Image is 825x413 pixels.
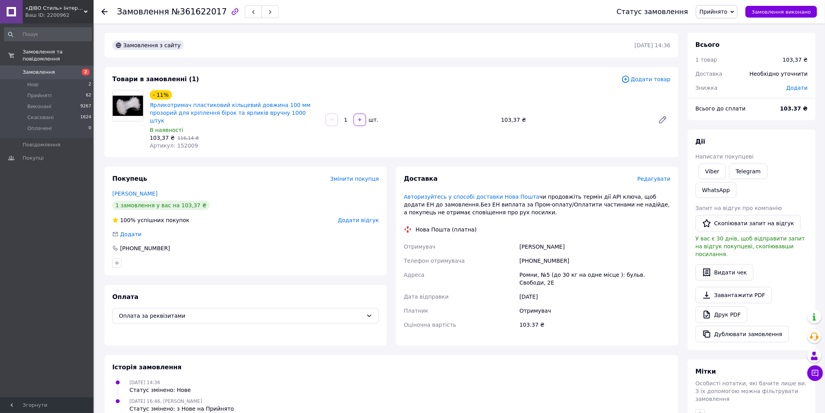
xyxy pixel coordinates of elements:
[780,105,808,112] b: 103.37 ₴
[129,380,160,385] span: [DATE] 14:36
[729,164,767,179] a: Telegram
[752,9,811,15] span: Замовлення виконано
[150,135,175,141] span: 103,37 ₴
[617,8,689,16] div: Статус замовлення
[89,125,91,132] span: 0
[404,272,425,278] span: Адреса
[696,380,807,402] span: Особисті нотатки, які бачите лише ви. З їх допомогою можна фільтрувати замовлення
[112,41,184,50] div: Замовлення з сайту
[696,41,720,48] span: Всього
[404,175,438,182] span: Доставка
[23,69,55,76] span: Замовлення
[25,12,94,19] div: Ваш ID: 2200962
[112,216,189,224] div: успішних покупок
[120,231,142,237] span: Додати
[25,5,84,12] span: «ДІВО Стиль» Інтернет магазин торговельного обладнання та витратних матеріалів
[696,215,801,231] button: Скопіювати запит на відгук
[367,116,379,124] div: шт.
[150,127,183,133] span: В наявності
[120,217,136,223] span: 100%
[129,386,191,394] div: Статус змінено: Нове
[696,205,782,211] span: Запит на відгук про компанію
[699,9,728,15] span: Прийнято
[86,92,91,99] span: 62
[117,7,169,16] span: Замовлення
[518,304,672,318] div: Отримувач
[27,81,39,88] span: Нові
[696,326,789,342] button: Дублювати замовлення
[518,290,672,304] div: [DATE]
[696,264,754,281] button: Видати чек
[80,103,91,110] span: 9267
[404,322,456,328] span: Оціночна вартість
[786,85,808,91] span: Додати
[696,153,754,160] span: Написати покупцеві
[807,365,823,381] button: Чат з покупцем
[635,42,671,48] time: [DATE] 14:36
[696,85,718,91] span: Знижка
[80,114,91,121] span: 1624
[696,368,716,375] span: Мітки
[696,182,736,198] a: WhatsApp
[518,318,672,332] div: 103.37 ₴
[112,363,182,371] span: Історія замовлення
[112,175,147,182] span: Покупець
[27,92,51,99] span: Прийняті
[783,56,808,64] div: 103,37 ₴
[27,114,54,121] span: Скасовані
[518,254,672,268] div: [PHONE_NUMBER]
[518,268,672,290] div: Ромни, №5 (до 30 кг на одне місце ): бульв. Свободи, 2Е
[150,142,198,149] span: Артикул: 152009
[23,141,60,148] span: Повідомлення
[119,244,171,252] div: [PHONE_NUMBER]
[150,102,311,124] a: Ярликотримач пластиковий кільцевий довжина 100 мм прозорий для кріплення бірок та ярликів вручну ...
[177,135,199,141] span: 116,14 ₴
[404,258,465,264] span: Телефон отримувача
[696,57,717,63] span: 1 товар
[23,155,44,162] span: Покупці
[113,96,143,116] img: Ярликотримач пластиковий кільцевий довжина 100 мм прозорий для кріплення бірок та ярликів вручну ...
[119,312,363,320] span: Оплата за реквізитами
[101,8,108,16] div: Повернутися назад
[655,112,671,128] a: Редагувати
[621,75,671,84] span: Додати товар
[404,193,671,216] div: чи продовжіть термін дії АРІ ключа, щоб додати ЕН до замовлення.Без ЕН виплата за Пром-оплату/Опл...
[82,69,90,75] span: 2
[172,7,227,16] span: №361622017
[4,27,92,41] input: Пошук
[637,176,671,182] span: Редагувати
[27,103,51,110] span: Виконані
[404,244,436,250] span: Отримувач
[498,114,652,125] div: 103,37 ₴
[112,75,199,83] span: Товари в замовленні (1)
[404,294,449,300] span: Дата відправки
[696,235,805,257] span: У вас є 30 днів, щоб відправити запит на відгук покупцеві, скопіювавши посилання.
[745,65,813,82] div: Необхідно уточнити
[89,81,91,88] span: 2
[338,217,379,223] span: Додати відгук
[404,308,428,314] span: Платник
[330,176,379,182] span: Змінити покупця
[23,48,94,62] span: Замовлення та повідомлення
[129,405,234,413] div: Статус змінено: з Нове на Прийнято
[696,105,746,112] span: Всього до сплати
[696,306,747,323] a: Друк PDF
[696,138,705,145] span: Дії
[27,125,52,132] span: Оплачені
[696,71,722,77] span: Доставка
[112,201,210,210] div: 1 замовлення у вас на 103,37 ₴
[696,287,772,303] a: Завантажити PDF
[414,226,479,233] div: Нова Пошта (платна)
[112,293,138,301] span: Оплата
[150,90,172,100] div: - 11%
[404,194,540,200] a: Авторизуйтесь у способі доставки Нова Пошта
[129,399,202,404] span: [DATE] 16:46, [PERSON_NAME]
[745,6,817,18] button: Замовлення виконано
[518,240,672,254] div: [PERSON_NAME]
[699,164,726,179] a: Viber
[112,190,158,197] a: [PERSON_NAME]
